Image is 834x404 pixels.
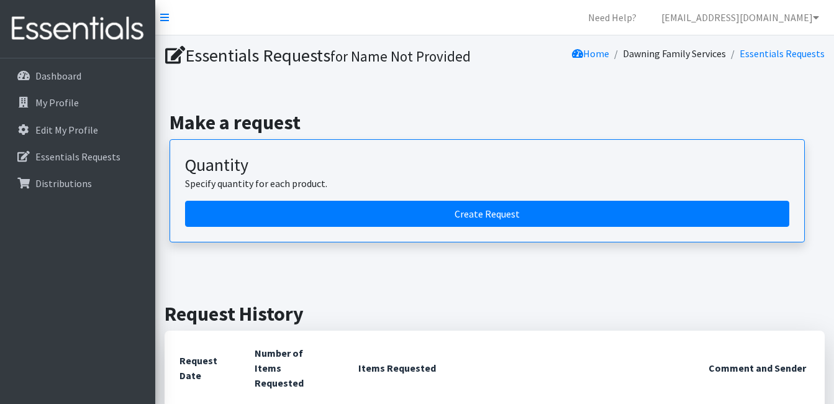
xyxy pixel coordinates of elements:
p: Dashboard [35,70,81,82]
p: My Profile [35,96,79,109]
p: Essentials Requests [35,150,120,163]
img: HumanEssentials [5,8,150,50]
a: My Profile [5,90,150,115]
a: Home [572,47,609,60]
a: Dawning Family Services [623,47,726,60]
h1: Essentials Requests [165,45,491,67]
small: for Name Not Provided [330,47,471,65]
h3: Quantity [185,155,789,176]
a: [EMAIL_ADDRESS][DOMAIN_NAME] [651,5,829,30]
h2: Request History [165,302,825,326]
a: Distributions [5,171,150,196]
a: Edit My Profile [5,117,150,142]
a: Create a request by quantity [185,201,789,227]
a: Dashboard [5,63,150,88]
a: Essentials Requests [5,144,150,169]
a: Essentials Requests [740,47,825,60]
p: Distributions [35,177,92,190]
p: Edit My Profile [35,124,98,136]
a: Need Help? [578,5,646,30]
p: Specify quantity for each product. [185,176,789,191]
h2: Make a request [170,111,820,134]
